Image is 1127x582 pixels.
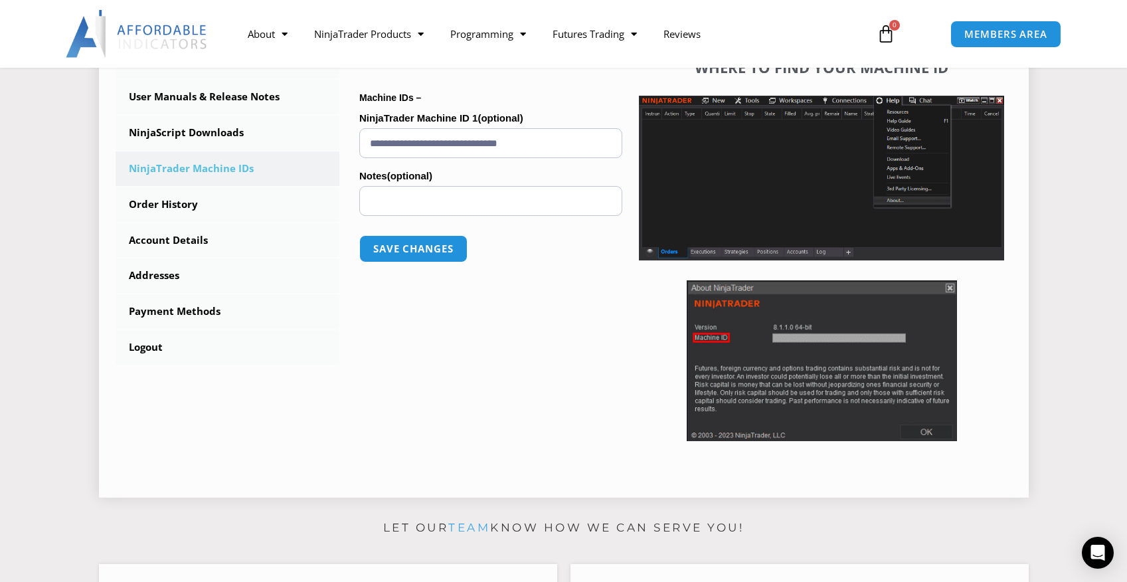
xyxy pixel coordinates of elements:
a: 0 [857,15,915,53]
div: Open Intercom Messenger [1082,537,1114,569]
nav: Menu [234,19,861,49]
p: Let our know how we can serve you! [99,518,1029,539]
button: Save changes [359,235,468,262]
h4: Where to find your Machine ID [639,58,1004,76]
h4: Machine ID Licensing [359,52,622,69]
span: (optional) [477,112,523,124]
img: LogoAI | Affordable Indicators – NinjaTrader [66,10,209,58]
span: MEMBERS AREA [964,29,1047,39]
a: MEMBERS AREA [950,21,1061,48]
label: NinjaTrader Machine ID 1 [359,108,622,128]
a: team [448,521,490,534]
a: Logout [116,330,340,365]
span: (optional) [387,170,432,181]
span: 0 [889,20,900,31]
a: NinjaTrader Machine IDs [116,151,340,186]
a: NinjaScript Downloads [116,116,340,150]
a: Reviews [650,19,714,49]
a: Futures Trading [539,19,650,49]
strong: Machine IDs – [359,92,421,103]
label: Notes [359,166,622,186]
a: User Manuals & Release Notes [116,80,340,114]
img: Screenshot 2025-01-17 1155544 | Affordable Indicators – NinjaTrader [639,96,1004,260]
a: About [234,19,301,49]
a: Order History [116,187,340,222]
a: Account Details [116,223,340,258]
nav: Account pages [116,44,340,365]
a: NinjaTrader Products [301,19,437,49]
a: Programming [437,19,539,49]
a: Payment Methods [116,294,340,329]
a: Addresses [116,258,340,293]
img: Screenshot 2025-01-17 114931 | Affordable Indicators – NinjaTrader [687,280,957,441]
